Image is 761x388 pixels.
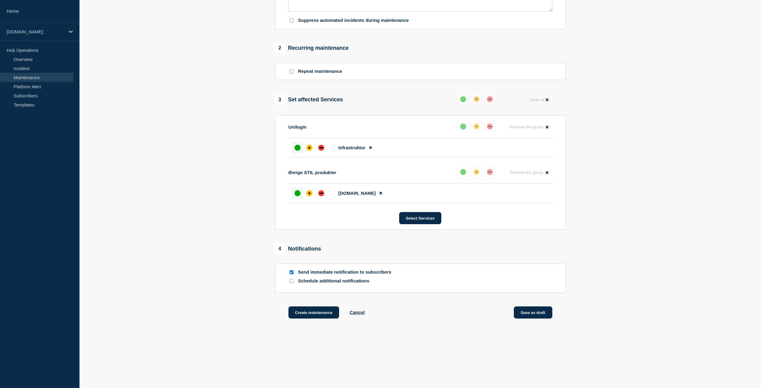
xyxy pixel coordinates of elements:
span: 4 [275,244,285,254]
div: Set affected Services [275,95,343,105]
span: Infrastruktur [338,145,365,150]
button: affected [471,167,482,177]
div: down [487,123,493,130]
button: Clear all [526,94,552,106]
input: Send immediate notification to subscribers [290,270,294,274]
div: Notifications [275,244,321,254]
p: Unilogin [288,124,307,130]
button: Select Services [399,212,441,224]
div: affected [306,145,312,151]
div: up [295,145,301,151]
span: Remove the group [510,125,543,129]
div: affected [473,169,480,175]
p: [DOMAIN_NAME] [7,29,65,34]
input: Suppress automated incidents during maintenance [290,19,294,22]
input: Repeat maintenance [290,69,294,73]
button: affected [471,94,482,105]
div: down [487,96,493,102]
button: up [458,167,469,177]
button: down [484,94,495,105]
div: affected [473,123,480,130]
div: down [318,145,324,151]
span: 2 [275,43,285,53]
button: affected [471,121,482,132]
div: up [460,96,466,102]
button: Cancel [350,310,365,315]
div: affected [473,96,480,102]
input: Schedule additional notifications [290,279,294,283]
div: affected [306,190,312,196]
div: up [460,169,466,175]
button: Remove the group [506,121,552,133]
button: down [484,167,495,177]
p: Schedule additional notifications [298,278,395,284]
button: Create maintenance [288,306,339,319]
div: up [460,123,466,130]
div: Recurring maintenance [275,43,349,53]
button: up [458,94,469,105]
button: Remove the group [506,167,552,178]
button: Save as draft [514,306,552,319]
span: Remove the group [510,170,543,175]
div: down [318,190,324,196]
p: Øvrige STIL produkter [288,170,336,175]
div: up [295,190,301,196]
span: 3 [275,95,285,105]
button: down [484,121,495,132]
span: [DOMAIN_NAME] [338,191,376,196]
div: down [487,169,493,175]
p: Repeat maintenance [298,69,342,74]
button: up [458,121,469,132]
p: Send immediate notification to subscribers [298,269,395,275]
p: Suppress automated incidents during maintenance [298,18,409,23]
